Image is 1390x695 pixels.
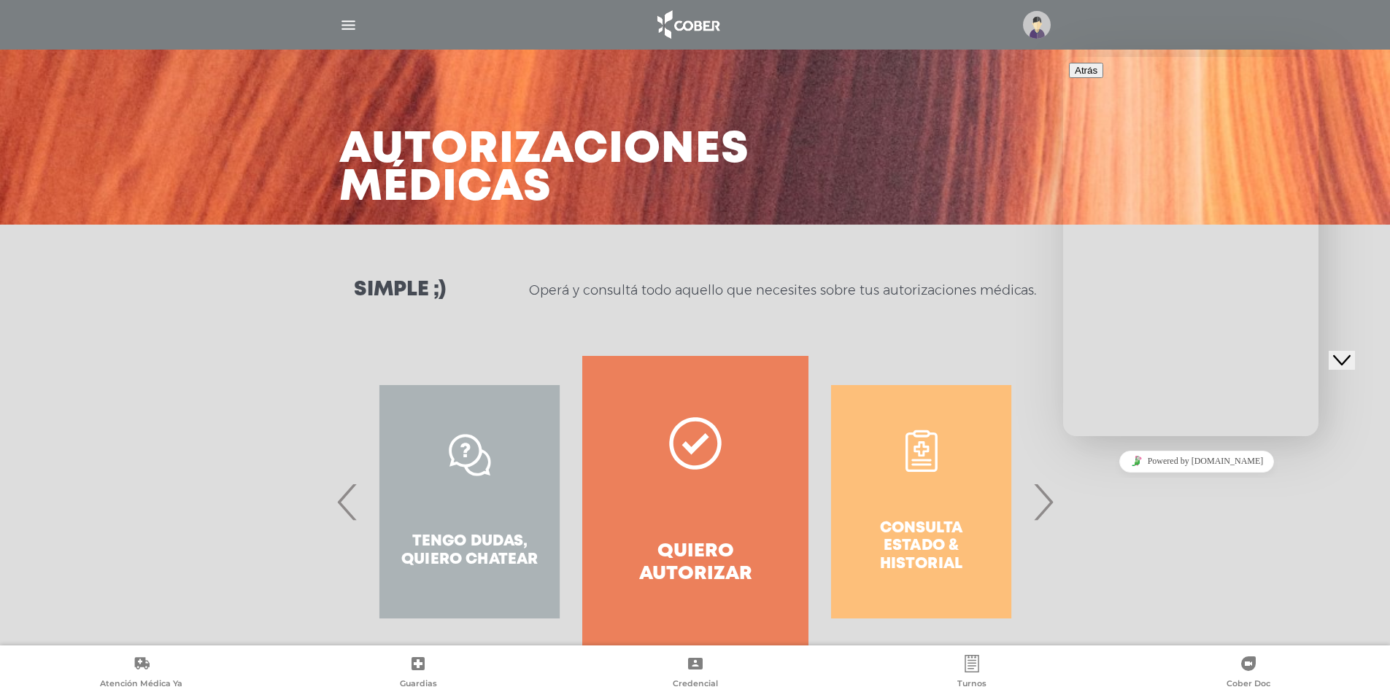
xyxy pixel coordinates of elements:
[557,655,833,692] a: Credencial
[333,462,362,541] span: Previous
[957,678,986,691] span: Turnos
[673,678,718,691] span: Credencial
[1029,462,1057,541] span: Next
[279,655,556,692] a: Guardias
[833,655,1110,692] a: Turnos
[1111,655,1387,692] a: Cober Doc
[649,7,726,42] img: logo_cober_home-white.png
[354,280,446,300] h3: Simple ;)
[3,655,279,692] a: Atención Médica Ya
[1329,326,1375,370] iframe: chat widget
[1063,57,1318,436] iframe: chat widget
[609,540,781,586] h4: Quiero autorizar
[400,678,437,691] span: Guardias
[339,131,749,207] h3: Autorizaciones médicas
[1023,11,1051,39] img: profile-placeholder.svg
[100,678,182,691] span: Atención Médica Ya
[529,282,1036,299] p: Operá y consultá todo aquello que necesites sobre tus autorizaciones médicas.
[339,16,358,34] img: Cober_menu-lines-white.svg
[582,356,808,648] a: Quiero autorizar
[1069,445,1324,478] iframe: chat widget
[1227,678,1270,691] span: Cober Doc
